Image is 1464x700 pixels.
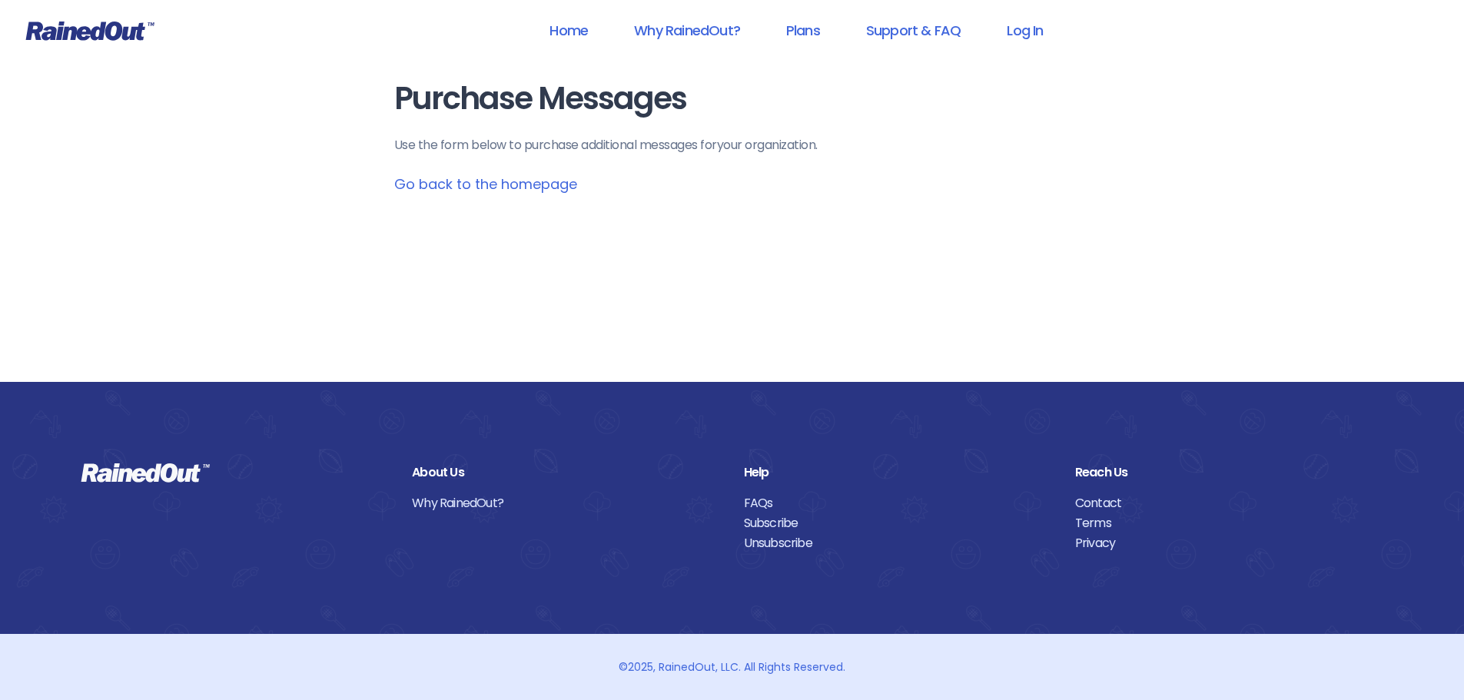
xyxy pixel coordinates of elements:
[987,13,1063,48] a: Log In
[744,493,1052,513] a: FAQs
[1075,493,1383,513] a: Contact
[744,513,1052,533] a: Subscribe
[394,136,1071,154] p: Use the form below to purchase additional messages for your organization .
[412,493,720,513] a: Why RainedOut?
[744,463,1052,483] div: Help
[1075,533,1383,553] a: Privacy
[1075,513,1383,533] a: Terms
[744,533,1052,553] a: Unsubscribe
[412,463,720,483] div: About Us
[766,13,840,48] a: Plans
[614,13,760,48] a: Why RainedOut?
[394,174,577,194] a: Go back to the homepage
[1075,463,1383,483] div: Reach Us
[846,13,981,48] a: Support & FAQ
[529,13,608,48] a: Home
[394,81,1071,116] h1: Purchase Messages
